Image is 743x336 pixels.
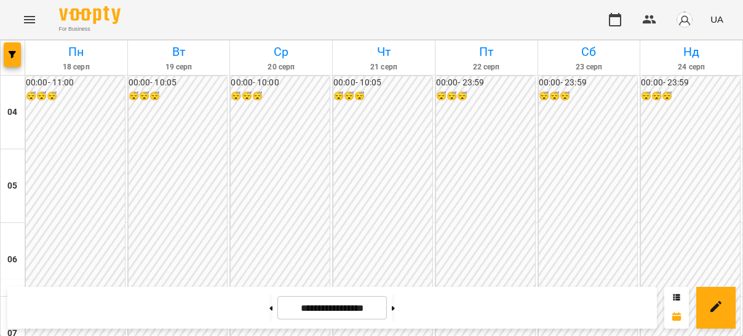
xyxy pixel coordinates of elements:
[27,61,125,73] h6: 18 серп
[333,90,432,103] h6: 😴😴😴
[641,76,740,90] h6: 00:00 - 23:59
[641,90,740,103] h6: 😴😴😴
[7,106,17,119] h6: 04
[436,90,535,103] h6: 😴😴😴
[642,42,741,61] h6: Нд
[27,42,125,61] h6: Пн
[26,90,125,103] h6: 😴😴😴
[129,90,228,103] h6: 😴😴😴
[540,61,638,73] h6: 23 серп
[539,76,638,90] h6: 00:00 - 23:59
[710,13,723,26] span: UA
[437,61,536,73] h6: 22 серп
[705,8,728,31] button: UA
[26,76,125,90] h6: 00:00 - 11:00
[540,42,638,61] h6: Сб
[333,76,432,90] h6: 00:00 - 10:05
[7,253,17,267] h6: 06
[335,61,433,73] h6: 21 серп
[59,6,121,24] img: Voopty Logo
[539,90,638,103] h6: 😴😴😴
[7,179,17,193] h6: 05
[676,11,693,28] img: avatar_s.png
[231,76,330,90] h6: 00:00 - 10:00
[130,42,228,61] h6: Вт
[130,61,228,73] h6: 19 серп
[335,42,433,61] h6: Чт
[59,25,121,33] span: For Business
[232,61,330,73] h6: 20 серп
[436,76,535,90] h6: 00:00 - 23:59
[642,61,741,73] h6: 24 серп
[231,90,330,103] h6: 😴😴😴
[232,42,330,61] h6: Ср
[437,42,536,61] h6: Пт
[15,5,44,34] button: Menu
[129,76,228,90] h6: 00:00 - 10:05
